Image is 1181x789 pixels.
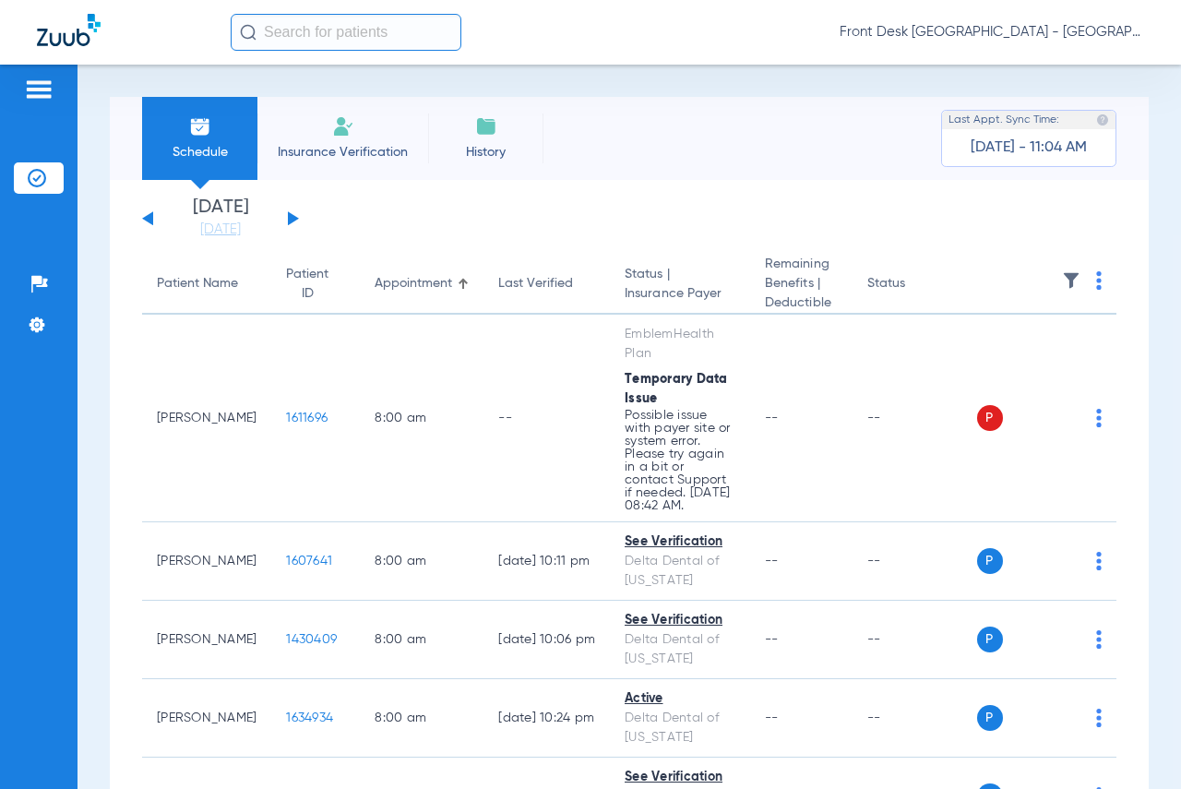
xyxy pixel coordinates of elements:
[189,115,211,137] img: Schedule
[332,115,354,137] img: Manual Insurance Verification
[765,555,779,568] span: --
[37,14,101,46] img: Zuub Logo
[610,255,750,315] th: Status |
[1096,409,1102,427] img: group-dot-blue.svg
[625,409,735,512] p: Possible issue with payer site or system error. Please try again in a bit or contact Support if n...
[165,221,276,239] a: [DATE]
[271,143,414,161] span: Insurance Verification
[483,679,610,758] td: [DATE] 10:24 PM
[475,115,497,137] img: History
[977,548,1003,574] span: P
[442,143,530,161] span: History
[625,373,728,405] span: Temporary Data Issue
[625,768,735,787] div: See Verification
[625,709,735,747] div: Delta Dental of [US_STATE]
[1096,552,1102,570] img: group-dot-blue.svg
[360,315,483,522] td: 8:00 AM
[286,633,337,646] span: 1430409
[231,14,461,51] input: Search for patients
[625,325,735,364] div: EmblemHealth Plan
[853,679,977,758] td: --
[142,522,271,601] td: [PERSON_NAME]
[1062,271,1080,290] img: filter.svg
[483,522,610,601] td: [DATE] 10:11 PM
[498,274,595,293] div: Last Verified
[765,293,838,313] span: Deductible
[157,274,256,293] div: Patient Name
[1089,700,1181,789] iframe: Chat Widget
[765,412,779,424] span: --
[853,601,977,679] td: --
[1096,271,1102,290] img: group-dot-blue.svg
[142,679,271,758] td: [PERSON_NAME]
[360,522,483,601] td: 8:00 AM
[625,552,735,591] div: Delta Dental of [US_STATE]
[240,24,256,41] img: Search Icon
[360,679,483,758] td: 8:00 AM
[765,633,779,646] span: --
[165,198,276,239] li: [DATE]
[286,265,345,304] div: Patient ID
[156,143,244,161] span: Schedule
[853,315,977,522] td: --
[971,138,1087,157] span: [DATE] - 11:04 AM
[142,315,271,522] td: [PERSON_NAME]
[750,255,853,315] th: Remaining Benefits |
[1096,114,1109,126] img: last sync help info
[483,315,610,522] td: --
[977,705,1003,731] span: P
[853,255,977,315] th: Status
[286,265,328,304] div: Patient ID
[625,284,735,304] span: Insurance Payer
[948,111,1059,129] span: Last Appt. Sync Time:
[625,630,735,669] div: Delta Dental of [US_STATE]
[1096,630,1102,649] img: group-dot-blue.svg
[375,274,452,293] div: Appointment
[853,522,977,601] td: --
[24,78,54,101] img: hamburger-icon
[625,689,735,709] div: Active
[625,611,735,630] div: See Verification
[840,23,1144,42] span: Front Desk [GEOGRAPHIC_DATA] - [GEOGRAPHIC_DATA] | My Community Dental Centers
[977,627,1003,652] span: P
[142,601,271,679] td: [PERSON_NAME]
[286,555,332,568] span: 1607641
[977,405,1003,431] span: P
[483,601,610,679] td: [DATE] 10:06 PM
[498,274,573,293] div: Last Verified
[375,274,469,293] div: Appointment
[765,711,779,724] span: --
[625,532,735,552] div: See Verification
[286,711,333,724] span: 1634934
[360,601,483,679] td: 8:00 AM
[286,412,328,424] span: 1611696
[157,274,238,293] div: Patient Name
